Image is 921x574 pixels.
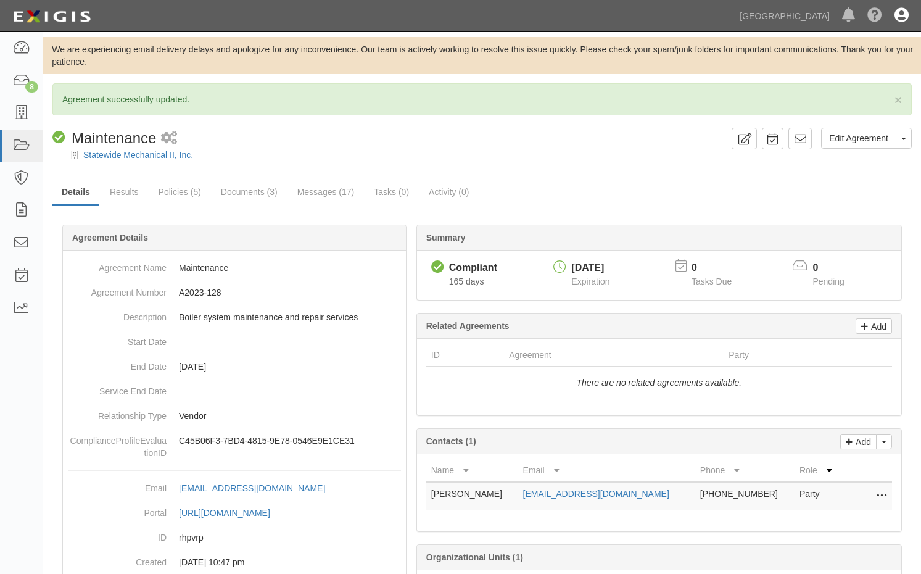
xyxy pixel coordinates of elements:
th: Agreement [504,344,724,367]
dt: Email [68,476,167,494]
dd: rhpvrp [68,525,401,550]
dd: Maintenance [68,256,401,280]
th: ID [426,344,504,367]
dt: ComplianceProfileEvaluationID [68,428,167,459]
td: Party [795,482,843,510]
b: Agreement Details [72,233,148,243]
dt: Relationship Type [68,404,167,422]
a: Details [52,180,99,206]
span: Tasks Due [692,277,732,286]
p: 0 [692,261,747,275]
a: Messages (17) [288,180,364,204]
img: logo-5460c22ac91f19d4615b14bd174203de0afe785f0fc80cf4dbbc73dc1793850b.png [9,6,94,28]
th: Role [795,459,843,482]
dd: [DATE] [68,354,401,379]
button: Close [894,93,902,106]
a: Policies (5) [149,180,210,204]
dt: Start Date [68,330,167,348]
td: [PERSON_NAME] [426,482,518,510]
div: [DATE] [571,261,609,275]
th: Name [426,459,518,482]
td: [PHONE_NUMBER] [695,482,795,510]
a: Tasks (0) [365,180,418,204]
a: Documents (3) [212,180,287,204]
th: Email [518,459,695,482]
div: Maintenance [52,128,156,149]
b: Contacts (1) [426,436,476,446]
b: Related Agreements [426,321,510,331]
a: [URL][DOMAIN_NAME] [179,508,284,518]
span: × [894,93,902,107]
span: Since 03/07/2025 [449,277,484,286]
i: 2 scheduled workflows [161,132,177,145]
th: Phone [695,459,795,482]
p: Agreement successfully updated. [62,93,902,106]
a: Statewide Mechanical II, Inc. [83,150,193,160]
p: C45B06F3-7BD4-4815-9E78-0546E9E1CE31 [179,435,401,447]
dt: Agreement Name [68,256,167,274]
b: Summary [426,233,466,243]
dt: Agreement Number [68,280,167,299]
a: Activity (0) [419,180,478,204]
i: Compliant [431,261,444,274]
div: [EMAIL_ADDRESS][DOMAIN_NAME] [179,482,325,494]
div: We are experiencing email delivery delays and apologize for any inconvenience. Our team is active... [43,43,921,68]
dd: Vendor [68,404,401,428]
p: Add [853,435,871,449]
dt: End Date [68,354,167,373]
a: [EMAIL_ADDRESS][DOMAIN_NAME] [179,483,339,493]
a: [EMAIL_ADDRESS][DOMAIN_NAME] [523,489,669,499]
p: Boiler system maintenance and repair services [179,311,401,323]
span: Expiration [571,277,609,286]
dd: A2023-128 [68,280,401,305]
p: Add [868,319,886,333]
i: Help Center - Complianz [867,9,882,23]
th: Party [724,344,850,367]
div: 8 [25,81,38,93]
a: Add [840,434,877,449]
dt: ID [68,525,167,544]
b: Organizational Units (1) [426,552,523,562]
i: There are no related agreements available. [577,378,742,388]
a: Add [856,318,892,334]
dt: Created [68,550,167,568]
i: Compliant [52,131,65,144]
dt: Service End Date [68,379,167,397]
a: Edit Agreement [821,128,896,149]
span: Pending [812,277,844,286]
a: Results [101,180,148,204]
p: 0 [812,261,859,275]
div: Compliant [449,261,497,275]
a: [GEOGRAPHIC_DATA] [733,4,836,28]
dt: Description [68,305,167,323]
dt: Portal [68,501,167,519]
span: Maintenance [72,130,156,146]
